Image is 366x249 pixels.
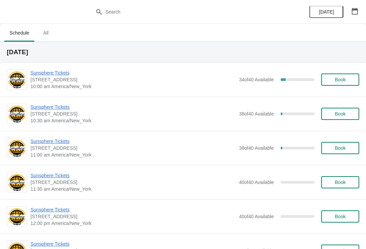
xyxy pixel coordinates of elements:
[30,151,236,158] span: 11:00 am America/New_York
[7,173,27,192] img: Sunsphere Tickets | 810 Clinch Avenue, Knoxville, TN, USA | 11:30 am America/New_York
[30,69,236,76] span: Sunsphere Tickets
[30,241,236,247] span: Sunsphere Tickets
[335,180,346,185] span: Book
[30,206,236,213] span: Sunsphere Tickets
[335,145,346,151] span: Book
[7,49,359,56] h2: [DATE]
[30,179,236,186] span: [STREET_ADDRESS]
[7,139,27,158] img: Sunsphere Tickets | 810 Clinch Avenue, Knoxville, TN, USA | 11:00 am America/New_York
[239,180,274,185] span: 40 of 40 Available
[37,27,54,39] span: All
[319,9,334,15] span: [DATE]
[30,76,236,83] span: [STREET_ADDRESS]
[4,27,35,39] span: Schedule
[239,214,274,219] span: 40 of 40 Available
[321,176,359,188] button: Book
[335,111,346,117] span: Book
[30,172,236,179] span: Sunsphere Tickets
[7,105,27,123] img: Sunsphere Tickets | 810 Clinch Avenue, Knoxville, TN, USA | 10:30 am America/New_York
[321,142,359,154] button: Book
[30,83,236,90] span: 10:00 am America/New_York
[309,6,343,18] button: [DATE]
[321,210,359,223] button: Book
[335,214,346,219] span: Book
[239,145,274,151] span: 38 of 40 Available
[335,77,346,82] span: Book
[30,117,236,124] span: 10:30 am America/New_York
[7,207,27,226] img: Sunsphere Tickets | 810 Clinch Avenue, Knoxville, TN, USA | 12:00 pm America/New_York
[7,70,27,89] img: Sunsphere Tickets | 810 Clinch Avenue, Knoxville, TN, USA | 10:00 am America/New_York
[30,213,236,220] span: [STREET_ADDRESS]
[30,186,236,192] span: 11:30 am America/New_York
[321,74,359,86] button: Book
[30,104,236,110] span: Sunsphere Tickets
[30,138,236,145] span: Sunsphere Tickets
[239,77,274,82] span: 34 of 40 Available
[321,108,359,120] button: Book
[105,6,274,18] input: Search
[239,111,274,117] span: 38 of 40 Available
[30,110,236,117] span: [STREET_ADDRESS]
[30,220,236,227] span: 12:00 pm America/New_York
[30,145,236,151] span: [STREET_ADDRESS]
